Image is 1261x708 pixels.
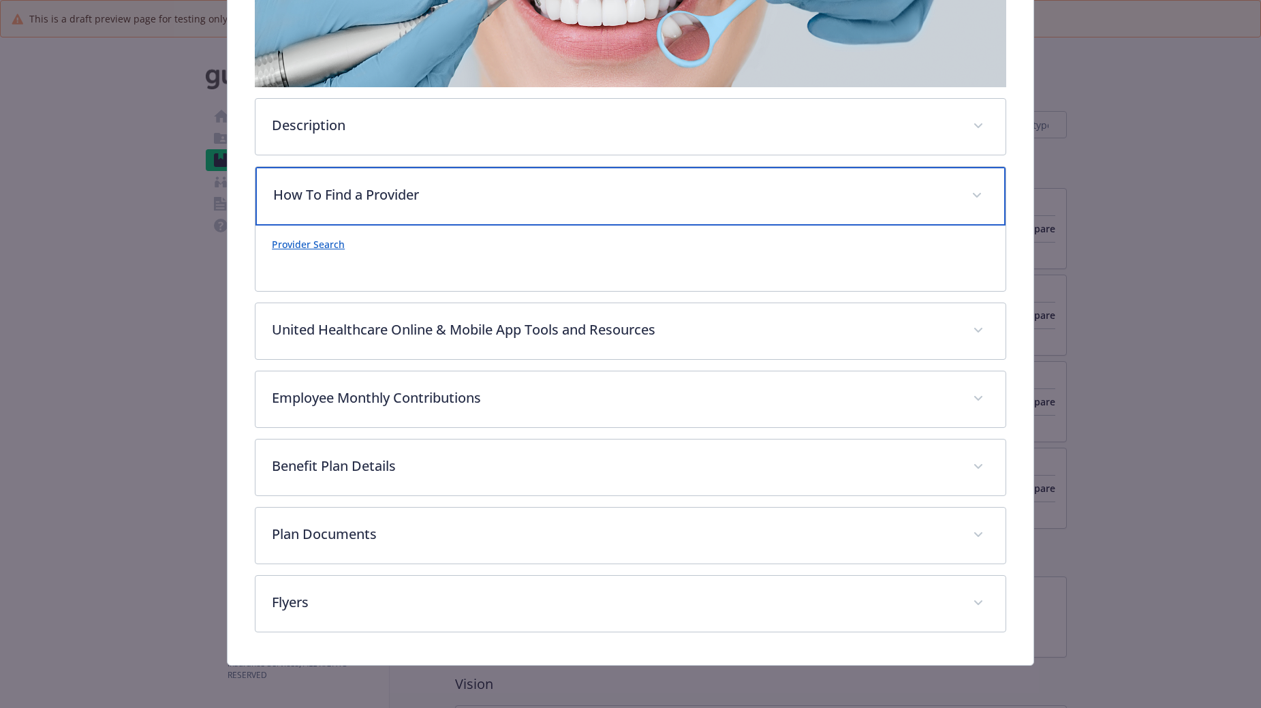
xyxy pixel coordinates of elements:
div: Flyers [255,576,1006,632]
p: Flyers [272,592,956,613]
p: United Healthcare Online & Mobile App Tools and Resources [272,320,956,340]
p: Plan Documents [272,524,956,544]
div: How To Find a Provider [255,226,1006,291]
p: Description [272,115,956,136]
p: How To Find a Provider [273,185,955,205]
div: United Healthcare Online & Mobile App Tools and Resources [255,303,1006,359]
div: Description [255,99,1006,155]
a: Provider Search [272,238,345,251]
div: Benefit Plan Details [255,440,1006,495]
div: Employee Monthly Contributions [255,371,1006,427]
p: Benefit Plan Details [272,456,956,476]
div: How To Find a Provider [255,167,1006,226]
div: Plan Documents [255,508,1006,564]
p: Employee Monthly Contributions [272,388,956,408]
